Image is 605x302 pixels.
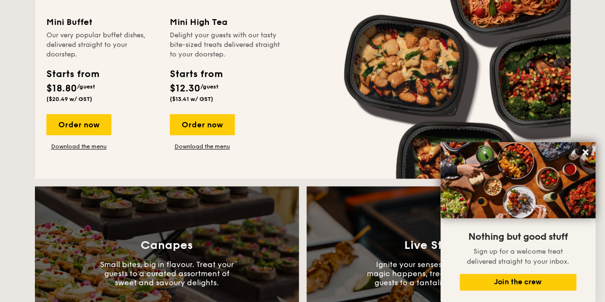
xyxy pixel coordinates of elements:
[46,31,158,59] div: Our very popular buffet dishes, delivered straight to your doorstep.
[467,247,569,266] span: Sign up for a welcome treat delivered straight to your inbox.
[170,31,282,59] div: Delight your guests with our tasty bite-sized treats delivered straight to your doorstep.
[440,142,595,218] img: DSC07876-Edit02-Large.jpeg
[367,259,510,287] p: Ignite your senses, where culinary magic happens, treating you and your guests to a tantalising e...
[46,83,77,94] span: $18.80
[170,15,282,29] div: Mini High Tea
[404,238,473,252] h3: Live Station
[46,67,99,81] div: Starts from
[170,114,235,135] div: Order now
[46,15,158,29] div: Mini Buffet
[46,114,111,135] div: Order now
[46,143,111,150] a: Download the menu
[468,231,568,243] span: Nothing but good stuff
[95,259,239,287] p: Small bites, big in flavour. Treat your guests to a curated assortment of sweet and savoury delig...
[460,274,576,291] button: Join the crew
[200,83,219,90] span: /guest
[170,67,222,81] div: Starts from
[170,83,200,94] span: $12.30
[170,143,235,150] a: Download the menu
[578,145,593,160] button: Close
[46,96,92,102] span: ($20.49 w/ GST)
[170,96,213,102] span: ($13.41 w/ GST)
[77,83,95,90] span: /guest
[141,238,193,252] h3: Canapes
